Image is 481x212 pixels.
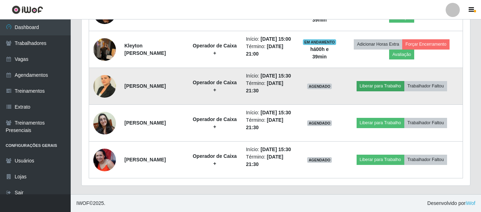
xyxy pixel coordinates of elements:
[307,84,332,89] span: AGENDADO
[357,118,404,128] button: Liberar para Trabalho
[246,80,294,94] li: Término:
[260,110,291,115] time: [DATE] 15:30
[260,147,291,152] time: [DATE] 15:30
[246,116,294,131] li: Término:
[124,120,166,126] strong: [PERSON_NAME]
[246,146,294,153] li: Início:
[193,43,237,56] strong: Operador de Caixa +
[307,120,332,126] span: AGENDADO
[465,200,475,206] a: iWof
[12,5,43,14] img: CoreUI Logo
[93,71,116,101] img: 1730387044768.jpeg
[310,46,329,59] strong: há 00 h e 39 min
[246,35,294,43] li: Início:
[193,80,237,93] strong: Operador de Caixa +
[357,155,404,165] button: Liberar para Trabalho
[246,72,294,80] li: Início:
[76,200,105,207] span: © 2025 .
[93,112,116,134] img: 1754064940964.jpeg
[357,81,404,91] button: Liberar para Trabalho
[404,81,447,91] button: Trabalhador Faltou
[124,43,166,56] strong: Kleyton [PERSON_NAME]
[389,50,414,59] button: Avaliação
[76,200,89,206] span: IWOF
[124,157,166,162] strong: [PERSON_NAME]
[402,39,450,49] button: Forçar Encerramento
[404,118,447,128] button: Trabalhador Faltou
[260,36,291,42] time: [DATE] 15:00
[93,149,116,171] img: 1743338839822.jpeg
[124,83,166,89] strong: [PERSON_NAME]
[93,34,116,64] img: 1755038431803.jpeg
[193,116,237,130] strong: Operador de Caixa +
[193,153,237,166] strong: Operador de Caixa +
[246,43,294,58] li: Término:
[246,153,294,168] li: Término:
[246,109,294,116] li: Início:
[354,39,402,49] button: Adicionar Horas Extra
[303,39,336,45] span: EM ANDAMENTO
[427,200,475,207] span: Desenvolvido por
[307,157,332,163] span: AGENDADO
[404,155,447,165] button: Trabalhador Faltou
[260,73,291,79] time: [DATE] 15:30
